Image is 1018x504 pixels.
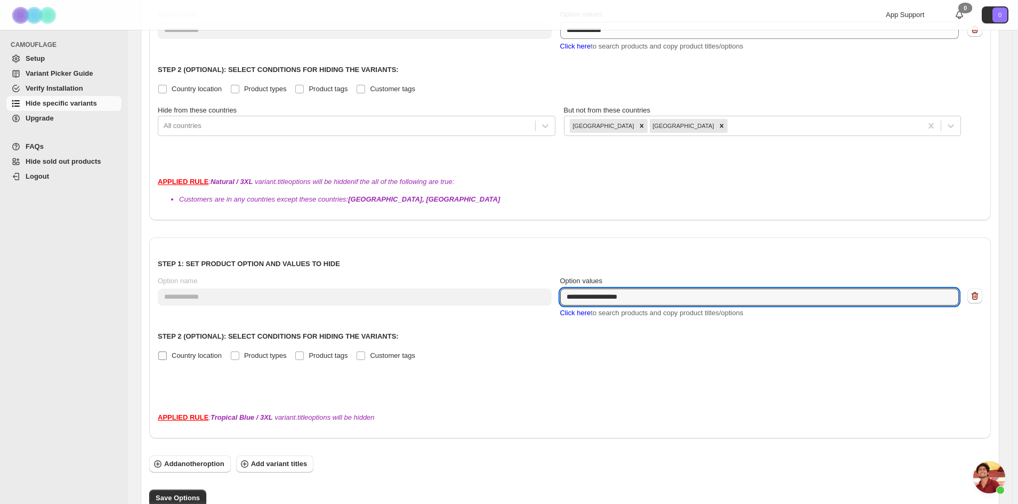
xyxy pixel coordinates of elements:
div: 0 [958,3,972,13]
a: Hide sold out products [6,154,122,169]
div: : variant.title options will be hidden if the all of the following are true: [158,177,982,205]
span: Click here [560,309,591,317]
div: Remove United States [716,119,728,133]
span: Hide specific variants [26,99,97,107]
span: Upgrade [26,114,54,122]
span: to search products and copy product titles/options [560,309,744,317]
span: Save Options [156,493,200,503]
span: Option values [560,277,603,285]
span: Variant Picker Guide [26,69,93,77]
p: Step 2 (Optional): Select conditions for hiding the variants: [158,65,982,75]
div: [GEOGRAPHIC_DATA] [570,119,636,133]
a: 0 [954,10,965,20]
div: Remove Australia [636,119,648,133]
a: Logout [6,169,122,184]
span: to search products and copy product titles/options [560,42,744,50]
span: except these countries: [277,195,500,203]
button: Addanotheroption [149,455,231,473]
button: Avatar with initials 0 [982,6,1008,23]
span: Customer tags [370,351,415,359]
span: Add variant titles [251,459,307,469]
button: Add variant titles [236,455,313,473]
strong: APPLIED RULE [158,413,208,421]
span: Add another option [164,459,224,469]
a: FAQs [6,139,122,154]
span: Customers are in any countries [179,195,275,203]
b: Natural / 3XL [211,178,253,186]
span: Click here [560,42,591,50]
span: Country location [172,85,222,93]
p: Step 1: Set product option and values to hide [158,259,982,269]
span: Logout [26,172,49,180]
b: [GEOGRAPHIC_DATA], [GEOGRAPHIC_DATA] [348,195,500,203]
p: Step 2 (Optional): Select conditions for hiding the variants: [158,331,982,342]
span: Option name [158,277,197,285]
span: CAMOUFLAGE [11,41,123,49]
span: Verify Installation [26,84,83,92]
span: App Support [886,11,924,19]
span: Avatar with initials 0 [992,7,1007,22]
span: Product types [244,351,287,359]
text: 0 [998,12,1001,18]
b: Tropical Blue / 3XL [211,413,273,421]
span: Country location [172,351,222,359]
span: But not from these countries [564,106,651,114]
div: : variant.title options will be hidden [158,412,982,423]
a: Hide specific variants [6,96,122,111]
img: Camouflage [9,1,62,30]
div: [GEOGRAPHIC_DATA] [650,119,716,133]
a: Setup [6,51,122,66]
a: Upgrade [6,111,122,126]
span: Customer tags [370,85,415,93]
span: Product types [244,85,287,93]
span: Setup [26,54,45,62]
a: Variant Picker Guide [6,66,122,81]
span: Hide from these countries [158,106,237,114]
strong: APPLIED RULE [158,178,208,186]
div: Open chat [973,461,1005,493]
a: Verify Installation [6,81,122,96]
span: Hide sold out products [26,157,101,165]
span: Product tags [309,351,348,359]
span: Product tags [309,85,348,93]
span: FAQs [26,142,44,150]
